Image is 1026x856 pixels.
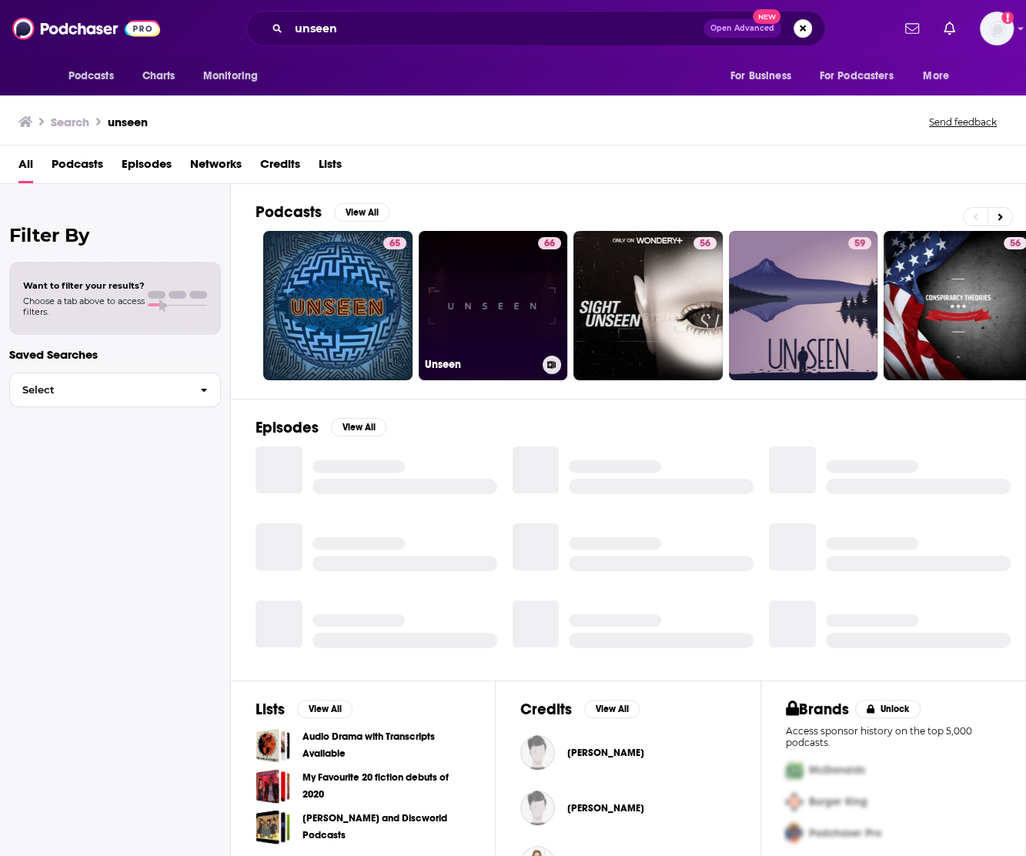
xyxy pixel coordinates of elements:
button: Barry NugentBarry Nugent [520,784,735,833]
span: More [923,65,949,87]
h2: Filter By [9,224,221,246]
a: Lists [319,152,342,183]
button: Unlock [855,700,921,718]
a: Audio Drama with Transcripts Available [302,728,470,762]
span: [PERSON_NAME] [567,802,644,814]
svg: Add a profile image [1001,12,1014,24]
span: Podcasts [69,65,114,87]
button: open menu [720,62,810,91]
button: open menu [810,62,916,91]
span: 66 [544,236,555,252]
h2: Lists [256,700,285,719]
span: McDonalds [809,764,865,777]
a: Show notifications dropdown [937,15,961,42]
a: My Favourite 20 fiction debuts of 2020 [302,769,470,803]
a: Credits [260,152,300,183]
img: Third Pro Logo [780,818,809,849]
a: Podcasts [52,152,103,183]
span: [PERSON_NAME] [567,747,644,759]
a: 65 [263,231,413,380]
a: Show notifications dropdown [899,15,925,42]
a: Audio Drama with Transcripts Available [256,728,290,763]
button: View All [584,700,640,718]
img: James Carney [520,735,555,770]
span: 56 [1010,236,1021,252]
a: Episodes [122,152,172,183]
a: [PERSON_NAME] and Discworld Podcasts [302,810,470,844]
img: Podchaser - Follow, Share and Rate Podcasts [12,14,160,43]
h3: Unseen [425,358,536,371]
a: 59 [729,231,878,380]
a: 56 [573,231,723,380]
p: Access sponsor history on the top 5,000 podcasts. [786,725,1001,748]
input: Search podcasts, credits, & more... [289,16,703,41]
a: 65 [383,237,406,249]
button: View All [334,203,389,222]
button: View All [297,700,353,718]
button: Open AdvancedNew [703,19,781,38]
button: View All [331,418,386,436]
span: Monitoring [203,65,258,87]
span: Select [10,385,188,395]
button: open menu [58,62,134,91]
h2: Brands [786,700,850,719]
h2: Episodes [256,418,319,437]
a: CreditsView All [520,700,640,719]
span: 65 [389,236,400,252]
a: EpisodesView All [256,418,386,437]
img: User Profile [980,12,1014,45]
span: Logged in as evankrask [980,12,1014,45]
div: Search podcasts, credits, & more... [246,11,825,46]
a: ListsView All [256,700,353,719]
a: Pratchett and Discworld Podcasts [256,810,290,844]
a: Networks [190,152,242,183]
img: First Pro Logo [780,754,809,786]
span: Charts [142,65,175,87]
button: Show profile menu [980,12,1014,45]
span: Open Advanced [710,25,774,32]
a: 59 [848,237,871,249]
span: For Business [730,65,791,87]
button: James CarneyJames Carney [520,728,735,777]
button: open menu [192,62,278,91]
span: Choose a tab above to access filters. [23,296,145,317]
span: Burger King [809,795,867,808]
a: PodcastsView All [256,202,389,222]
p: Saved Searches [9,347,221,362]
button: Send feedback [924,115,1001,129]
span: 59 [854,236,865,252]
span: Want to filter your results? [23,280,145,291]
button: Select [9,373,221,407]
a: All [18,152,33,183]
h2: Credits [520,700,572,719]
h3: unseen [108,115,148,129]
h3: Search [51,115,89,129]
a: 66Unseen [419,231,568,380]
img: Barry Nugent [520,791,555,825]
a: 66 [538,237,561,249]
span: For Podcasters [820,65,894,87]
a: Charts [132,62,185,91]
a: Barry Nugent [567,802,644,814]
button: open menu [912,62,968,91]
a: 56 [693,237,717,249]
span: Podchaser Pro [809,827,881,840]
span: 56 [700,236,710,252]
a: My Favourite 20 fiction debuts of 2020 [256,769,290,804]
span: New [753,9,780,24]
a: James Carney [567,747,644,759]
img: Second Pro Logo [780,786,809,818]
h2: Podcasts [256,202,322,222]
